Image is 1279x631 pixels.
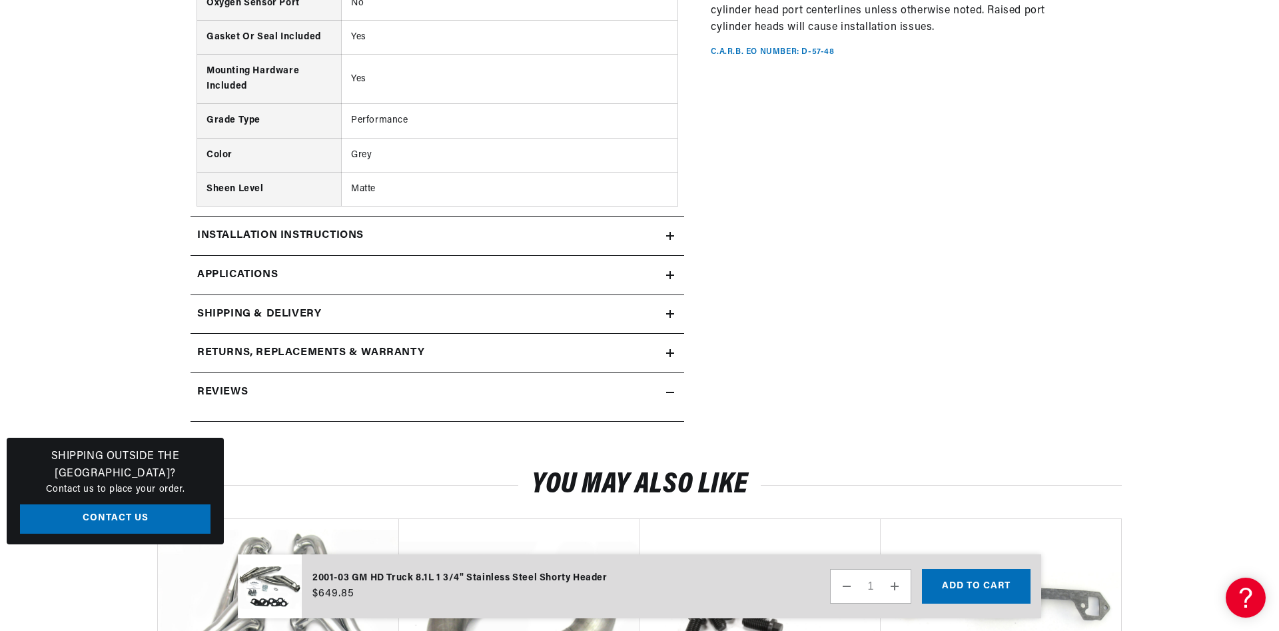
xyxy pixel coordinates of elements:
[197,267,278,284] span: Applications
[20,448,211,482] h3: Shipping Outside the [GEOGRAPHIC_DATA]?
[197,21,341,55] th: Gasket Or Seal Included
[341,55,677,104] td: Yes
[341,173,677,207] td: Matte
[191,256,684,295] a: Applications
[312,586,354,602] span: $649.85
[197,55,341,104] th: Mounting Hardware Included
[197,344,424,362] h2: Returns, Replacements & Warranty
[197,306,321,323] h2: Shipping & Delivery
[341,104,677,138] td: Performance
[191,295,684,334] summary: Shipping & Delivery
[197,173,341,207] th: Sheen Level
[197,138,341,172] th: Color
[197,384,248,401] h2: Reviews
[191,334,684,372] summary: Returns, Replacements & Warranty
[711,47,834,58] p: C.A.R.B. EO Number: D-57-48
[341,138,677,172] td: Grey
[238,554,302,619] img: 2001-03 GM HD Truck 8.1L 1 3/4" Stainless Steel Shorty Header
[922,569,1031,604] button: Add to cart
[20,482,211,497] p: Contact us to place your order.
[20,504,211,534] a: Contact Us
[197,104,341,138] th: Grade Type
[157,472,1122,498] h2: You may also like
[191,373,684,412] summary: Reviews
[191,217,684,255] summary: Installation instructions
[197,227,364,245] h2: Installation instructions
[341,21,677,55] td: Yes
[312,571,608,586] div: 2001-03 GM HD Truck 8.1L 1 3/4" Stainless Steel Shorty Header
